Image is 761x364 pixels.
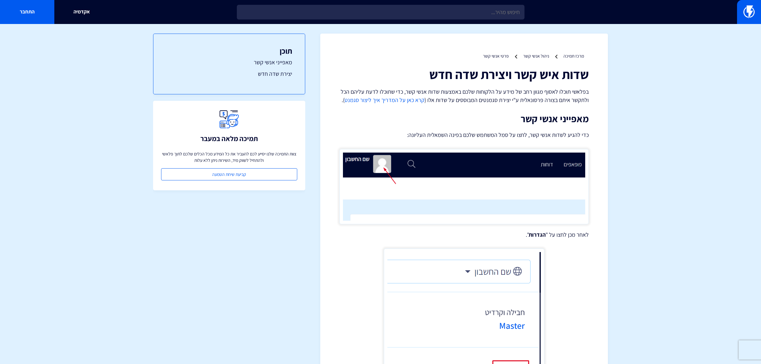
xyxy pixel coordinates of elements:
[339,231,589,239] p: לאחר מכן לחצו על " ".
[483,53,509,59] a: פרטי אנשי קשר
[339,131,589,139] p: כדי להגיע לשדות אנשי קשר, לחצו על סמל המשתמש שלכם בפינה השמאלית העליונה:
[166,47,292,55] h3: תוכן
[339,67,589,81] h1: שדות איש קשר ויצירת שדה חדש
[166,70,292,78] a: יצירת שדה חדש
[563,53,584,59] a: מרכז תמיכה
[200,135,258,142] h3: תמיכה מלאה במעבר
[237,5,524,20] input: חיפוש מהיר...
[161,168,297,180] a: קביעת שיחת הטמעה
[339,88,589,104] p: בפלאשי תוכלו לאסוף מגוון רחב של מידע על הלקוחות שלכם באמצעות שדות אנשי קשר, כדי שתוכלו לדעת עליהם...
[345,96,424,104] a: קרא כאן על המדריך איך ליצור סגמנט
[523,53,549,59] a: ניהול אנשי קשר
[161,151,297,163] p: צוות התמיכה שלנו יסייע לכם להעביר את כל המידע מכל הכלים שלכם לתוך פלאשי ולהתחיל לשווק מיד, השירות...
[339,114,589,124] h2: מאפייני אנשי קשר
[166,58,292,67] a: מאפייני אנשי קשר
[529,231,546,238] strong: הגדרות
